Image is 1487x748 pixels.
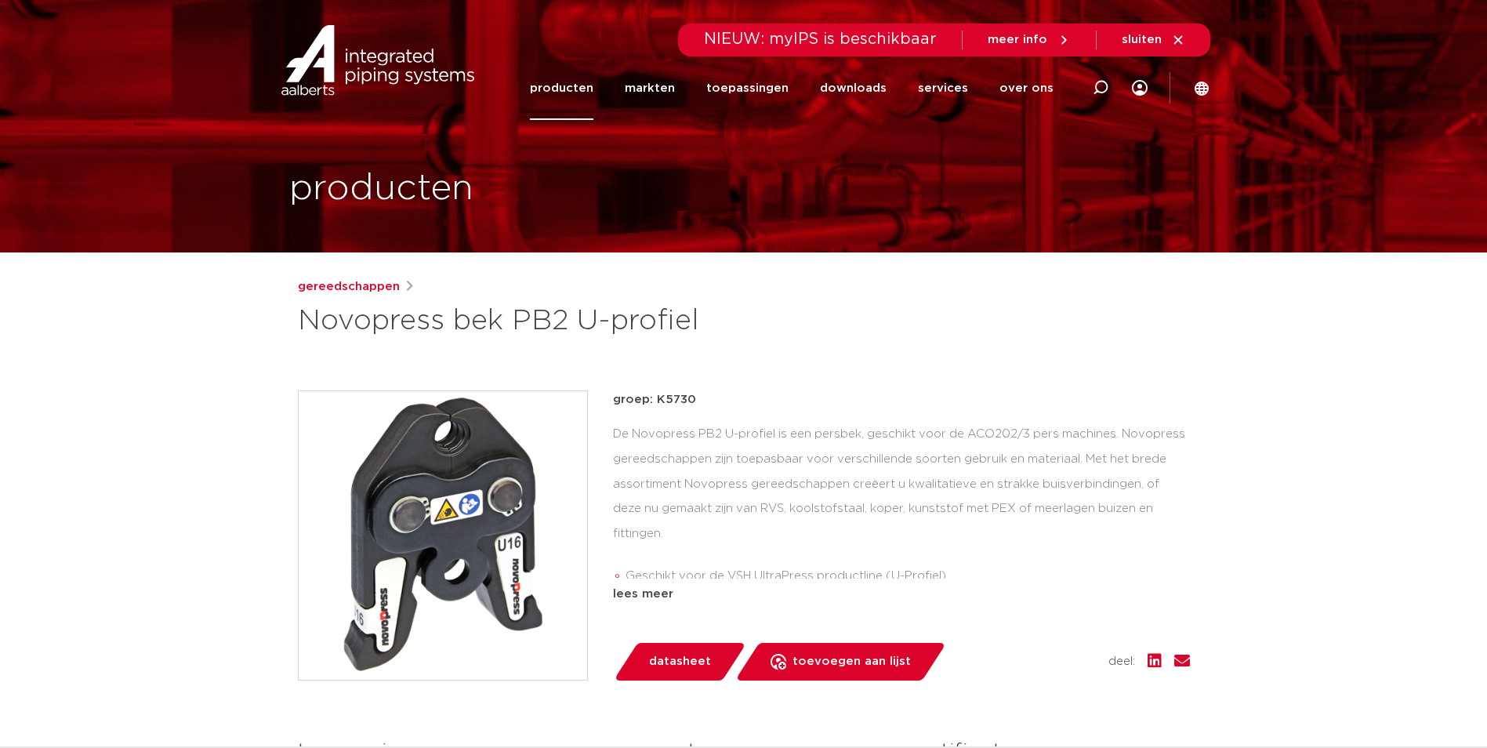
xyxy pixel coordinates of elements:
[613,422,1190,579] div: De Novopress PB2 U-profiel is een persbek, geschikt voor de ACO202/3 pers machines. Novopress ger...
[1122,33,1185,47] a: sluiten
[613,390,1190,409] p: groep: K5730
[530,56,593,120] a: producten
[298,303,887,340] h1: Novopress bek PB2 U-profiel
[626,564,1190,589] li: Geschikt voor de VSH UltraPress productline (U-Profiel)
[918,56,968,120] a: services
[613,643,746,681] a: datasheet
[704,31,937,47] span: NIEUW: myIPS is beschikbaar
[1132,56,1148,120] div: my IPS
[649,649,711,674] span: datasheet
[298,278,400,296] a: gereedschappen
[988,33,1071,47] a: meer info
[530,56,1054,120] nav: Menu
[289,164,473,214] h1: producten
[299,391,587,680] img: Product Image for Novopress bek PB2 U-profiel
[706,56,789,120] a: toepassingen
[999,56,1054,120] a: over ons
[1122,34,1162,45] span: sluiten
[625,56,675,120] a: markten
[613,585,1190,604] div: lees meer
[792,649,911,674] span: toevoegen aan lijst
[1108,652,1135,671] span: deel:
[988,34,1047,45] span: meer info
[820,56,887,120] a: downloads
